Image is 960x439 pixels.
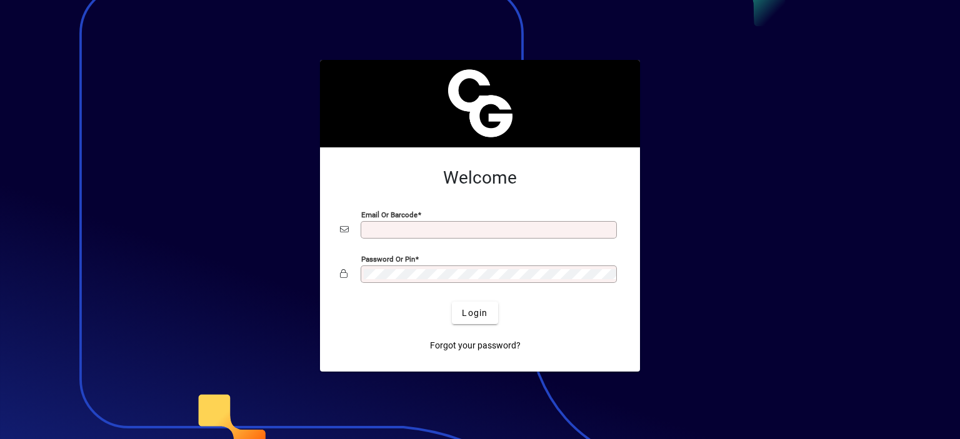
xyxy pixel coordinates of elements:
[430,339,521,352] span: Forgot your password?
[340,167,620,189] h2: Welcome
[462,307,487,320] span: Login
[361,255,415,264] mat-label: Password or Pin
[361,210,417,219] mat-label: Email or Barcode
[452,302,497,324] button: Login
[425,334,526,357] a: Forgot your password?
